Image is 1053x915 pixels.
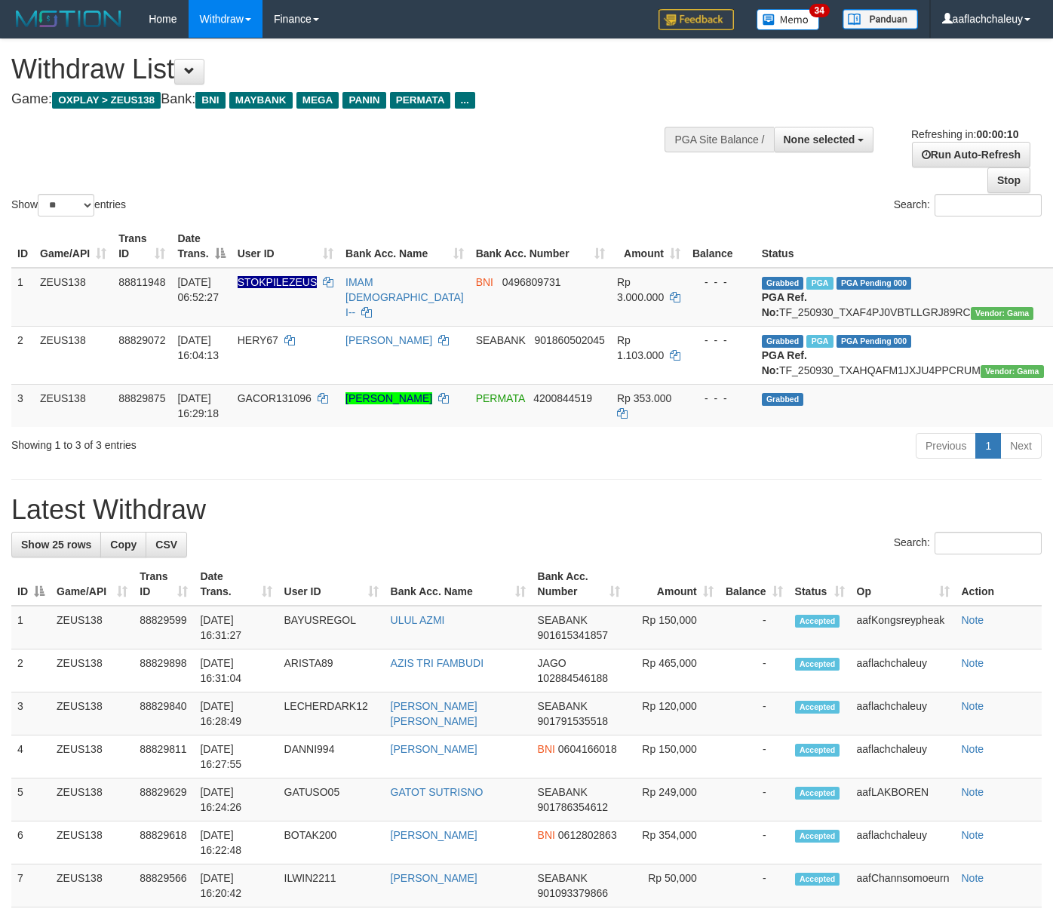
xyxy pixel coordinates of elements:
[686,225,756,268] th: Balance
[11,384,34,427] td: 3
[795,787,840,800] span: Accepted
[278,821,385,864] td: BOTAK200
[762,393,804,406] span: Grabbed
[194,649,278,692] td: [DATE] 16:31:04
[232,225,339,268] th: User ID: activate to sort column ascending
[935,532,1042,554] input: Search:
[391,614,445,626] a: ULUL AZMI
[774,127,874,152] button: None selected
[11,8,126,30] img: MOTION_logo.png
[626,649,719,692] td: Rp 465,000
[692,275,750,290] div: - - -
[11,778,51,821] td: 5
[626,606,719,649] td: Rp 150,000
[795,873,840,886] span: Accepted
[626,821,719,864] td: Rp 354,000
[975,433,1001,459] a: 1
[278,563,385,606] th: User ID: activate to sort column ascending
[11,606,51,649] td: 1
[155,539,177,551] span: CSV
[538,743,555,755] span: BNI
[851,778,956,821] td: aafLAKBOREN
[962,614,984,626] a: Note
[238,276,318,288] span: Nama rekening ada tanda titik/strip, harap diedit
[296,92,339,109] span: MEGA
[194,606,278,649] td: [DATE] 16:31:27
[134,864,194,907] td: 88829566
[146,532,187,557] a: CSV
[962,743,984,755] a: Note
[1000,433,1042,459] a: Next
[38,194,94,216] select: Showentries
[11,225,34,268] th: ID
[391,743,477,755] a: [PERSON_NAME]
[34,384,112,427] td: ZEUS138
[34,268,112,327] td: ZEUS138
[134,778,194,821] td: 88829629
[806,277,833,290] span: Marked by aafsreyleap
[762,335,804,348] span: Grabbed
[894,532,1042,554] label: Search:
[851,563,956,606] th: Op: activate to sort column ascending
[757,9,820,30] img: Button%20Memo.svg
[51,821,134,864] td: ZEUS138
[391,786,484,798] a: GATOT SUTRISNO
[626,735,719,778] td: Rp 150,000
[956,563,1042,606] th: Action
[720,821,789,864] td: -
[912,142,1030,167] a: Run Auto-Refresh
[962,786,984,798] a: Note
[177,276,219,303] span: [DATE] 06:52:27
[134,649,194,692] td: 88829898
[851,864,956,907] td: aafChannsomoeurn
[762,349,807,376] b: PGA Ref. No:
[34,225,112,268] th: Game/API: activate to sort column ascending
[51,606,134,649] td: ZEUS138
[987,167,1030,193] a: Stop
[665,127,773,152] div: PGA Site Balance /
[476,276,493,288] span: BNI
[134,735,194,778] td: 88829811
[756,326,1050,384] td: TF_250930_TXAHQAFM1JXJU4PPCRUM
[981,365,1044,378] span: Vendor URL: https://trx31.1velocity.biz
[51,649,134,692] td: ZEUS138
[194,692,278,735] td: [DATE] 16:28:49
[345,392,432,404] a: [PERSON_NAME]
[11,326,34,384] td: 2
[118,276,165,288] span: 88811948
[11,864,51,907] td: 7
[278,606,385,649] td: BAYUSREGOL
[11,735,51,778] td: 4
[11,194,126,216] label: Show entries
[502,276,561,288] span: Copy 0496809731 to clipboard
[391,657,484,669] a: AZIS TRI FAMBUDI
[385,563,532,606] th: Bank Acc. Name: activate to sort column ascending
[538,629,608,641] span: Copy 901615341857 to clipboard
[626,778,719,821] td: Rp 249,000
[538,715,608,727] span: Copy 901791535518 to clipboard
[720,778,789,821] td: -
[789,563,851,606] th: Status: activate to sort column ascending
[134,563,194,606] th: Trans ID: activate to sort column ascending
[51,778,134,821] td: ZEUS138
[976,128,1018,140] strong: 00:00:10
[11,692,51,735] td: 3
[795,701,840,714] span: Accepted
[278,692,385,735] td: LECHERDARK12
[795,658,840,671] span: Accepted
[851,735,956,778] td: aaflachchaleuy
[278,778,385,821] td: GATUSO05
[720,692,789,735] td: -
[692,333,750,348] div: - - -
[194,864,278,907] td: [DATE] 16:20:42
[34,326,112,384] td: ZEUS138
[532,563,627,606] th: Bank Acc. Number: activate to sort column ascending
[935,194,1042,216] input: Search:
[345,334,432,346] a: [PERSON_NAME]
[756,268,1050,327] td: TF_250930_TXAF4PJ0VBTLLGRJ89RC
[692,391,750,406] div: - - -
[11,92,687,107] h4: Game: Bank:
[659,9,734,30] img: Feedback.jpg
[238,392,312,404] span: GACOR131096
[11,649,51,692] td: 2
